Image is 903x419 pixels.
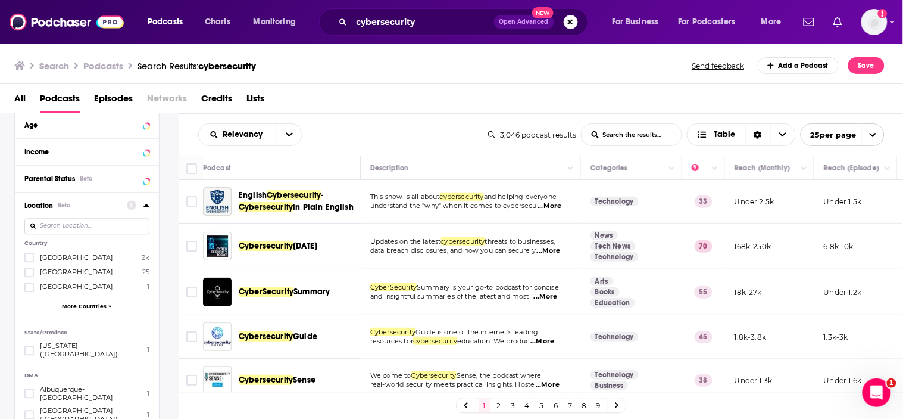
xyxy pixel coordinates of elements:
a: 7 [564,399,576,413]
span: Open Advanced [499,19,549,25]
h3: Search [39,60,69,72]
span: [US_STATE] ([GEOGRAPHIC_DATA]) [40,342,141,359]
span: Cybersecurity [239,241,293,251]
img: User Profile [861,9,888,35]
a: 4 [521,399,533,413]
span: [GEOGRAPHIC_DATA] [40,268,113,277]
span: and helping everyone [484,193,557,201]
span: Welcome to [370,371,411,380]
input: Search Location... [24,219,149,235]
span: Networks [147,89,187,113]
img: Cybersecurity Sense [203,366,232,395]
div: Description [370,161,408,175]
span: Albuquerque-[GEOGRAPHIC_DATA] [40,386,141,402]
h3: Podcasts [83,60,123,72]
p: DMA [24,373,149,380]
a: CyberSecuritySummary [239,286,330,298]
h2: Choose List sort [198,123,302,146]
p: 1.8k-3.8k [735,332,767,342]
span: Sense [293,375,315,385]
span: Cybersecurity [239,202,293,212]
a: CyberSecurity Summary [203,278,232,306]
h2: Choose View [687,123,796,146]
a: Cybersecurity Today [203,232,232,260]
button: Age [24,117,149,132]
button: Save [848,57,885,74]
button: Column Actions [708,162,722,176]
p: 70 [695,240,713,252]
button: Show profile menu [861,9,888,35]
p: 55 [695,286,713,298]
button: open menu [245,13,311,32]
a: Show notifications dropdown [829,12,847,32]
a: 2 [493,399,505,413]
button: open menu [199,131,277,139]
span: Guide is one of the internet's leading [415,328,539,336]
span: ...More [534,292,558,302]
div: Search podcasts, credits, & more... [330,8,599,36]
a: Technology [590,370,639,380]
span: Cybersecurity [411,371,457,380]
span: English [239,190,267,200]
span: in Plain English [293,202,354,212]
a: Books [590,287,620,297]
a: 5 [536,399,548,413]
span: Cybersecurity [239,375,293,385]
span: All [14,89,26,113]
span: For Podcasters [679,14,736,30]
img: Cybersecurity Guide [203,322,232,351]
p: 18k-27k [735,287,762,297]
span: 1 [147,283,149,291]
p: Under 1.3k [735,375,773,386]
span: CyberSecurity [370,283,417,291]
button: open menu [801,123,885,146]
a: 6 [550,399,562,413]
span: 1 [147,346,149,355]
button: Open AdvancedNew [494,15,554,29]
iframe: Intercom live chat [863,378,891,407]
a: Podcasts [40,89,80,113]
div: Age [24,122,139,130]
span: [GEOGRAPHIC_DATA] [40,283,113,291]
a: Arts [590,277,613,286]
div: Sort Direction [745,124,770,145]
a: Podchaser - Follow, Share and Rate Podcasts [10,11,124,33]
span: Parental Status [24,175,75,184]
button: open menu [753,13,796,32]
button: Column Actions [797,162,811,176]
a: EnglishCybersecurity-Cybersecurityin Plain English [239,190,357,213]
span: Toggle select row [186,375,197,386]
span: Monitoring [254,14,296,30]
p: Under 1.5k [824,197,862,207]
svg: Add a profile image [878,9,888,18]
a: Charts [197,13,238,32]
span: Location [24,202,53,210]
a: 9 [593,399,605,413]
button: LocationBeta [24,198,127,213]
a: CybersecurityGuide [239,331,317,343]
p: Country [24,241,149,247]
p: Under 2.5k [735,197,774,207]
div: Power Score [692,161,708,175]
span: Cybersecurity [239,331,293,342]
span: ...More [537,246,561,256]
span: cybersecurity [198,60,256,72]
span: Toggle select row [186,331,197,342]
a: CybersecuritySense [239,374,315,386]
div: Reach (Monthly) [735,161,790,175]
p: 33 [695,195,713,207]
span: education. We produc [457,337,529,345]
div: Categories [590,161,627,175]
button: Column Actions [564,162,578,176]
a: Technology [590,197,639,206]
span: Credits [201,89,232,113]
span: cybersecurity [441,237,485,246]
span: understand the "why" when it comes to cybersecu [370,201,537,210]
a: Lists [246,89,264,113]
a: Technology [590,252,639,262]
span: 1 [147,390,149,398]
span: New [532,7,554,18]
